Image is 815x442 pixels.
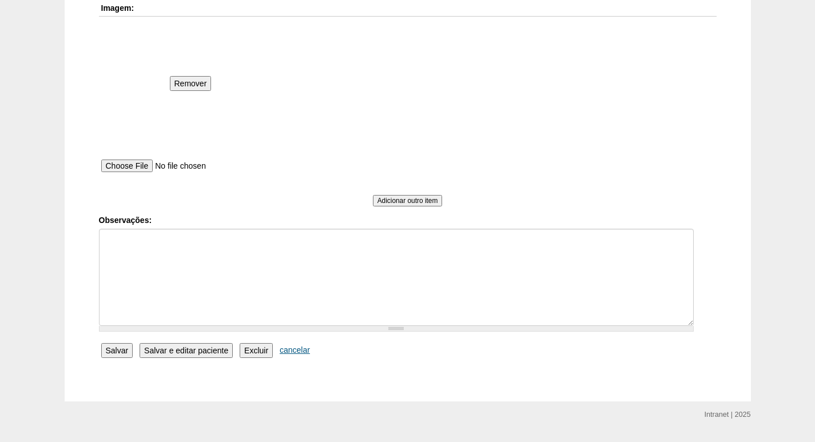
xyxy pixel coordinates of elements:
input: Salvar e editar paciente [140,343,233,358]
input: Adicionar outro item [373,195,443,206]
div: Intranet | 2025 [705,409,751,420]
input: Excluir [240,343,273,358]
input: Salvar [101,343,133,358]
input: Remover [170,76,212,91]
label: Observações: [99,214,717,226]
a: cancelar [280,345,310,355]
